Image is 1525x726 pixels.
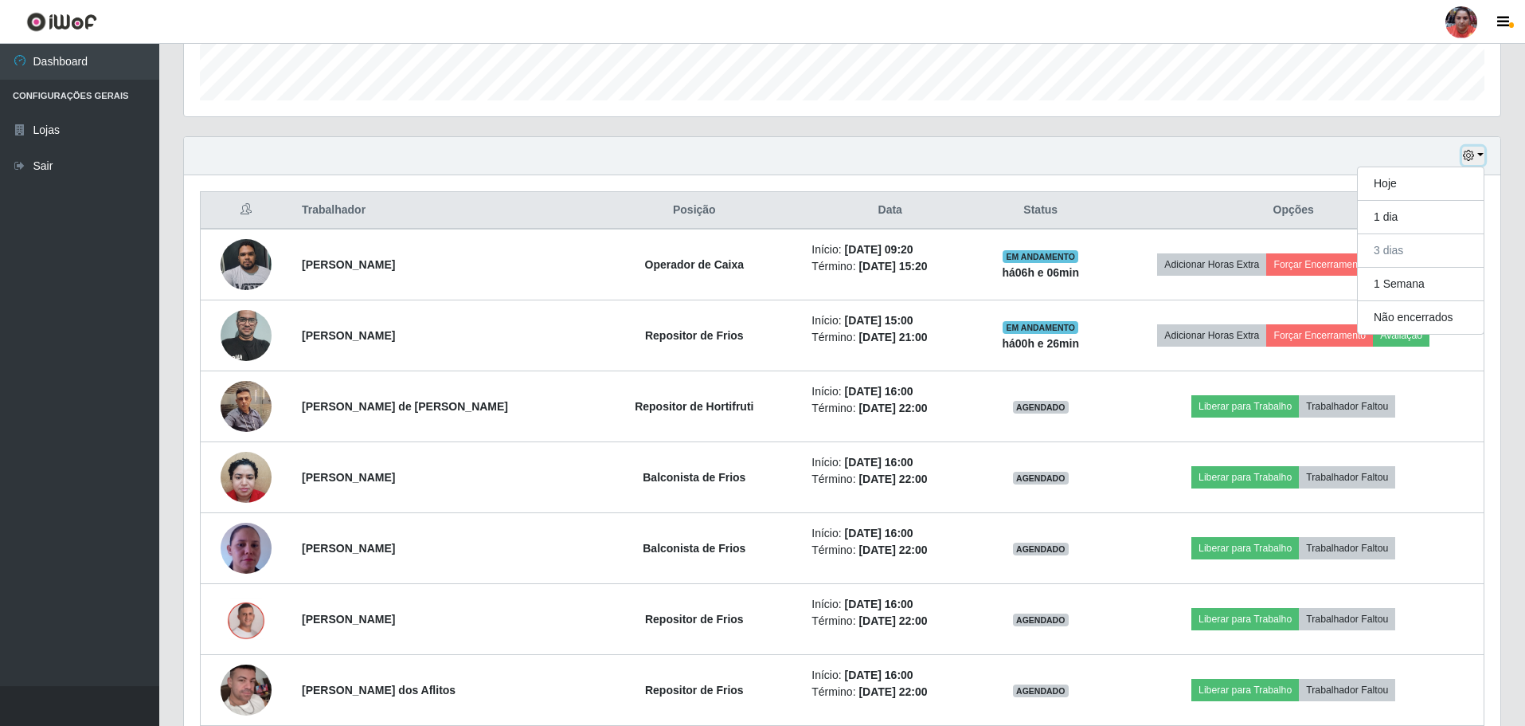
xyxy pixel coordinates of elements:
[811,667,968,684] li: Início:
[645,684,744,697] strong: Repositor de Frios
[302,471,395,484] strong: [PERSON_NAME]
[1013,543,1069,555] span: AGENDADO
[1003,321,1078,334] span: EM ANDAMENTO
[811,383,968,400] li: Início:
[1157,253,1266,276] button: Adicionar Horas Extra
[811,241,968,258] li: Início:
[1299,466,1395,489] button: Trabalhador Faltou
[802,192,978,230] th: Data
[811,596,968,613] li: Início:
[302,613,395,626] strong: [PERSON_NAME]
[845,243,913,256] time: [DATE] 09:20
[1299,679,1395,701] button: Trabalhador Faltou
[221,503,272,594] img: 1746037018023.jpeg
[643,542,745,555] strong: Balconista de Frios
[1013,614,1069,626] span: AGENDADO
[811,471,968,488] li: Término:
[221,230,272,298] img: 1718553093069.jpeg
[1373,324,1429,347] button: Avaliação
[302,684,456,697] strong: [PERSON_NAME] dos Aflitos
[1157,324,1266,347] button: Adicionar Horas Extra
[1191,537,1299,559] button: Liberar para Trabalho
[635,400,753,413] strong: Repositor de Hortifruti
[221,443,272,511] img: 1745419906674.jpeg
[1358,301,1484,334] button: Não encerrados
[302,329,395,342] strong: [PERSON_NAME]
[1013,401,1069,414] span: AGENDADO
[858,473,927,485] time: [DATE] 22:00
[811,684,968,700] li: Término:
[858,331,927,343] time: [DATE] 21:00
[1358,268,1484,301] button: 1 Semana
[811,258,968,275] li: Término:
[1003,250,1078,263] span: EM ANDAMENTO
[1266,324,1373,347] button: Forçar Encerramento
[1103,192,1484,230] th: Opções
[845,314,913,327] time: [DATE] 15:00
[1191,608,1299,630] button: Liberar para Trabalho
[1013,685,1069,697] span: AGENDADO
[845,385,913,398] time: [DATE] 16:00
[643,471,745,484] strong: Balconista de Frios
[1191,679,1299,701] button: Liberar para Trabalho
[221,372,272,440] img: 1753238600136.jpeg
[302,258,395,271] strong: [PERSON_NAME]
[645,258,745,271] strong: Operador de Caixa
[858,685,927,698] time: [DATE] 22:00
[1299,608,1395,630] button: Trabalhador Faltou
[858,260,927,273] time: [DATE] 15:20
[1299,395,1395,418] button: Trabalhador Faltou
[1358,234,1484,268] button: 3 dias
[845,527,913,540] time: [DATE] 16:00
[302,542,395,555] strong: [PERSON_NAME]
[858,614,927,627] time: [DATE] 22:00
[1266,253,1373,276] button: Forçar Encerramento
[811,454,968,471] li: Início:
[978,192,1103,230] th: Status
[1358,167,1484,201] button: Hoje
[811,542,968,559] li: Término:
[845,669,913,681] time: [DATE] 16:00
[858,544,927,556] time: [DATE] 22:00
[221,301,272,369] img: 1655148070426.jpeg
[858,402,927,414] time: [DATE] 22:00
[811,613,968,630] li: Término:
[586,192,802,230] th: Posição
[1002,337,1079,350] strong: há 00 h e 26 min
[811,329,968,346] li: Término:
[1191,466,1299,489] button: Liberar para Trabalho
[1299,537,1395,559] button: Trabalhador Faltou
[302,400,508,413] strong: [PERSON_NAME] de [PERSON_NAME]
[26,12,97,32] img: CoreUI Logo
[645,613,744,626] strong: Repositor de Frios
[1358,201,1484,234] button: 1 dia
[645,329,744,342] strong: Repositor de Frios
[1002,266,1079,279] strong: há 06 h e 06 min
[221,598,272,640] img: 1753657794780.jpeg
[811,312,968,329] li: Início:
[845,456,913,469] time: [DATE] 16:00
[292,192,586,230] th: Trabalhador
[811,400,968,417] li: Término:
[811,525,968,542] li: Início:
[845,598,913,610] time: [DATE] 16:00
[1013,472,1069,485] span: AGENDADO
[1191,395,1299,418] button: Liberar para Trabalho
